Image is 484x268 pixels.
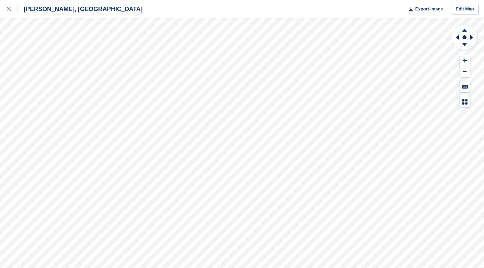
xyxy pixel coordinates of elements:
[460,81,470,92] button: Keyboard Shortcuts
[460,66,470,77] button: Zoom Out
[18,5,143,13] div: [PERSON_NAME], [GEOGRAPHIC_DATA]
[451,4,479,15] a: Edit Map
[405,4,443,15] button: Export Image
[460,96,470,107] button: Map Legend
[460,55,470,66] button: Zoom In
[415,6,443,12] span: Export Image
